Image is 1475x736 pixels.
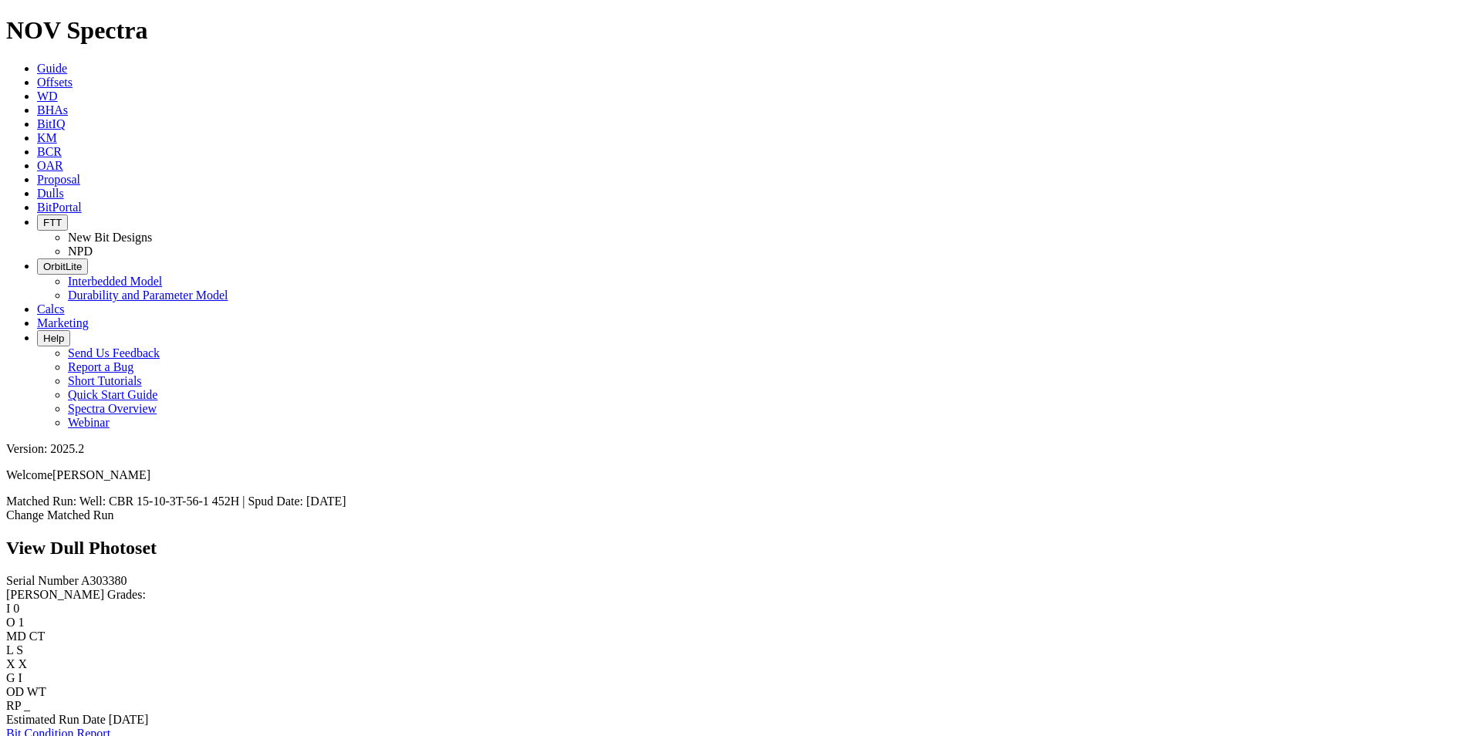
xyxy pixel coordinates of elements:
a: Webinar [68,416,110,429]
label: L [6,643,13,657]
label: I [6,602,10,615]
a: Send Us Feedback [68,346,160,360]
button: OrbitLite [37,258,88,275]
button: FTT [37,214,68,231]
h2: View Dull Photoset [6,538,1469,559]
a: Guide [37,62,67,75]
a: OAR [37,159,63,172]
div: [PERSON_NAME] Grades: [6,588,1469,602]
div: Version: 2025.2 [6,442,1469,456]
span: FTT [43,217,62,228]
span: _ [24,699,30,712]
label: Serial Number [6,574,79,587]
span: I [19,671,22,684]
button: Help [37,330,70,346]
label: MD [6,630,26,643]
a: WD [37,89,58,103]
a: BitIQ [37,117,65,130]
label: Estimated Run Date [6,713,106,726]
a: BHAs [37,103,68,116]
span: 1 [19,616,25,629]
a: NPD [68,245,93,258]
span: Well: CBR 15-10-3T-56-1 452H | Spud Date: [DATE] [79,495,346,508]
a: Short Tutorials [68,374,142,387]
span: Help [43,333,64,344]
a: KM [37,131,57,144]
span: 0 [13,602,19,615]
a: BCR [37,145,62,158]
span: Matched Run: [6,495,76,508]
a: Dulls [37,187,64,200]
label: X [6,657,15,670]
label: OD [6,685,24,698]
span: WT [27,685,46,698]
a: Proposal [37,173,80,186]
a: Spectra Overview [68,402,157,415]
span: OrbitLite [43,261,82,272]
a: Quick Start Guide [68,388,157,401]
a: Calcs [37,302,65,316]
h1: NOV Spectra [6,16,1469,45]
label: RP [6,699,21,712]
a: Change Matched Run [6,508,114,522]
span: [PERSON_NAME] [52,468,150,481]
label: O [6,616,15,629]
a: Marketing [37,316,89,329]
a: BitPortal [37,201,82,214]
label: G [6,671,15,684]
a: Report a Bug [68,360,133,373]
span: S [16,643,23,657]
a: New Bit Designs [68,231,152,244]
span: A303380 [81,574,127,587]
a: Offsets [37,76,73,89]
span: [DATE] [109,713,149,726]
p: Welcome [6,468,1469,482]
span: X [19,657,28,670]
span: CT [29,630,45,643]
a: Durability and Parameter Model [68,289,228,302]
a: Interbedded Model [68,275,162,288]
